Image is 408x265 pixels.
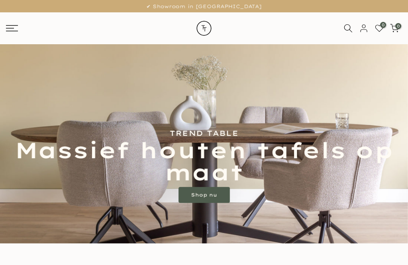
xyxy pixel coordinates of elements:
iframe: toggle-frame [1,224,41,264]
a: 0 [375,24,384,33]
span: 0 [380,22,386,28]
a: 0 [390,24,399,33]
a: Shop nu [178,187,230,203]
img: trend-table [190,12,218,44]
p: ✔ Showroom in [GEOGRAPHIC_DATA] [10,2,398,11]
span: 0 [395,23,401,29]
